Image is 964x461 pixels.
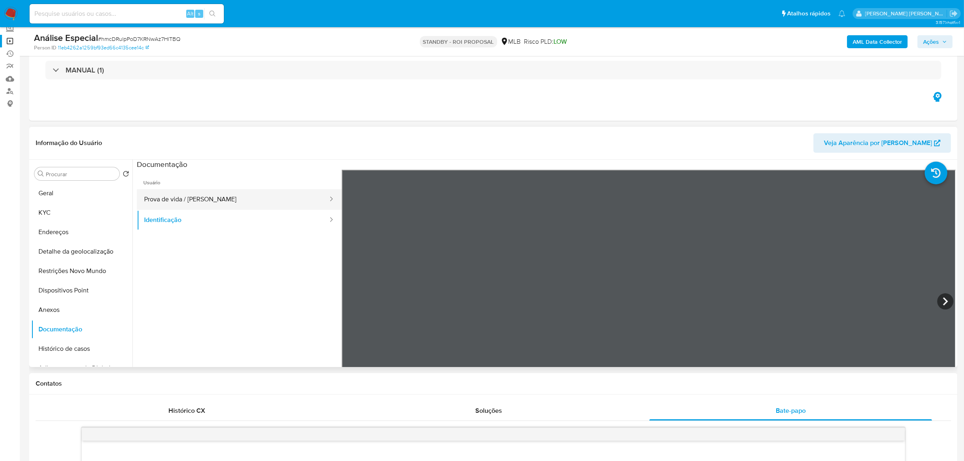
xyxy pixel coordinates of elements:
button: search-icon [204,8,221,19]
span: Risco PLD: [524,37,567,46]
button: Anexos [31,300,132,320]
button: Endereços [31,222,132,242]
input: Procurar [46,171,116,178]
span: LOW [554,37,567,46]
button: Procurar [38,171,44,177]
a: Notificações [838,10,845,17]
b: Person ID [34,44,56,51]
button: Retornar ao pedido padrão [123,171,129,179]
span: # hmcDRulpPoD7KRNwAz7HlTBQ [98,35,181,43]
input: Pesquise usuários ou casos... [30,9,224,19]
h1: Informação do Usuário [36,139,102,147]
button: AML Data Collector [847,35,908,48]
div: MLB [500,37,521,46]
button: KYC [31,203,132,222]
p: emerson.gomes@mercadopago.com.br [865,10,947,17]
span: 3.157.1-hotfix-1 [936,19,960,26]
span: Soluções [475,406,502,415]
span: Histórico CX [168,406,205,415]
button: Dispositivos Point [31,281,132,300]
h3: MANUAL (1) [66,66,104,75]
b: AML Data Collector [853,35,902,48]
button: Geral [31,184,132,203]
span: Ações [923,35,939,48]
button: Restrições Novo Mundo [31,261,132,281]
span: Bate-papo [776,406,806,415]
span: Veja Aparência por [PERSON_NAME] [824,133,932,153]
button: Ações [917,35,953,48]
h1: Contatos [36,380,951,388]
span: Atalhos rápidos [787,9,830,18]
span: Alt [187,10,194,17]
button: Histórico de casos [31,339,132,359]
button: Documentação [31,320,132,339]
a: Sair [949,9,958,18]
p: STANDBY - ROI PROPOSAL [420,36,497,47]
button: Detalhe da geolocalização [31,242,132,261]
span: s [198,10,200,17]
button: Veja Aparência por [PERSON_NAME] [813,133,951,153]
button: Adiantamentos de Dinheiro [31,359,132,378]
b: Análise Especial [34,31,98,44]
div: MANUAL (1) [45,61,941,79]
a: 11eb4262a1259bf93ed66c4135cee14c [58,44,149,51]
